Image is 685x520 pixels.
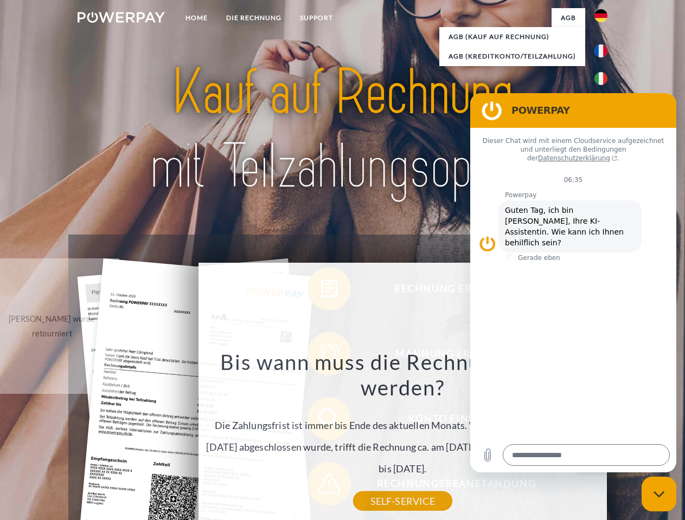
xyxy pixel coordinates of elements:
[204,349,600,501] div: Die Zahlungsfrist ist immer bis Ende des aktuellen Monats. Wenn die Bestellung z.B. am [DATE] abg...
[439,47,585,66] a: AGB (Kreditkonto/Teilzahlung)
[642,477,676,511] iframe: Schaltfläche zum Öffnen des Messaging-Fensters; Konversation läuft
[104,52,581,207] img: title-powerpay_de.svg
[439,27,585,47] a: AGB (Kauf auf Rechnung)
[217,8,291,28] a: DIE RECHNUNG
[78,12,165,23] img: logo-powerpay-white.svg
[204,349,600,401] h3: Bis wann muss die Rechnung bezahlt werden?
[594,72,607,85] img: it
[594,9,607,22] img: de
[353,491,452,511] a: SELF-SERVICE
[552,8,585,28] a: agb
[176,8,217,28] a: Home
[594,44,607,57] img: fr
[291,8,342,28] a: SUPPORT
[470,93,676,472] iframe: Messaging-Fenster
